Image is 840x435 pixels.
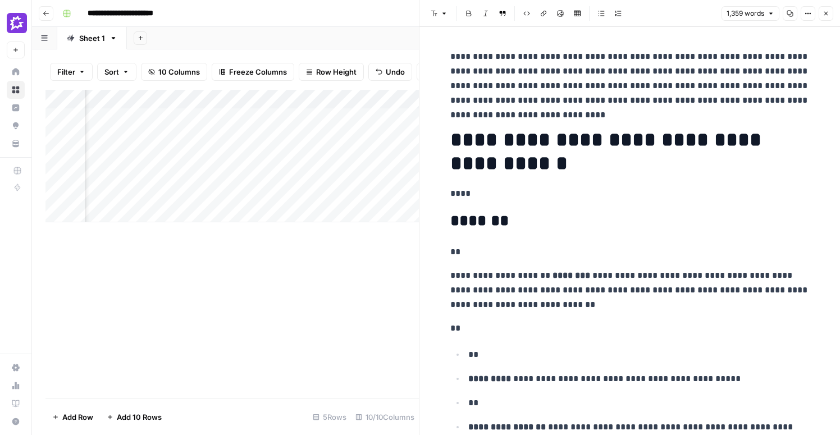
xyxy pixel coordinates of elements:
span: Add 10 Rows [117,411,162,423]
a: Learning Hub [7,395,25,413]
button: Row Height [299,63,364,81]
div: 10/10 Columns [351,408,419,426]
a: Opportunities [7,117,25,135]
a: Usage [7,377,25,395]
span: Undo [386,66,405,77]
button: Filter [50,63,93,81]
span: Filter [57,66,75,77]
a: Your Data [7,135,25,153]
a: Home [7,63,25,81]
button: Undo [368,63,412,81]
button: Add 10 Rows [100,408,168,426]
a: Sheet 1 [57,27,127,49]
button: 1,359 words [722,6,779,21]
span: Freeze Columns [229,66,287,77]
span: 1,359 words [727,8,764,19]
span: Sort [104,66,119,77]
span: Row Height [316,66,357,77]
button: Add Row [45,408,100,426]
button: Sort [97,63,136,81]
button: Workspace: Gong [7,9,25,37]
div: 5 Rows [308,408,351,426]
span: 10 Columns [158,66,200,77]
a: Browse [7,81,25,99]
img: Gong Logo [7,13,27,33]
button: Freeze Columns [212,63,294,81]
button: 10 Columns [141,63,207,81]
a: Settings [7,359,25,377]
span: Add Row [62,411,93,423]
button: Help + Support [7,413,25,431]
a: Insights [7,99,25,117]
div: Sheet 1 [79,33,105,44]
